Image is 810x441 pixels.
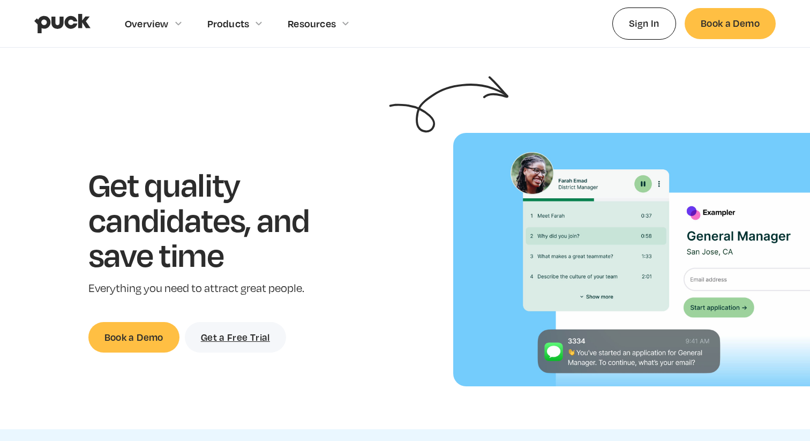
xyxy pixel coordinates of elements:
a: Book a Demo [88,322,179,353]
a: Sign In [612,8,676,39]
p: Everything you need to attract great people. [88,281,343,296]
a: Book a Demo [685,8,776,39]
h1: Get quality candidates, and save time [88,167,343,272]
div: Overview [125,18,169,29]
a: Get a Free Trial [185,322,286,353]
div: Products [207,18,250,29]
div: Resources [288,18,336,29]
